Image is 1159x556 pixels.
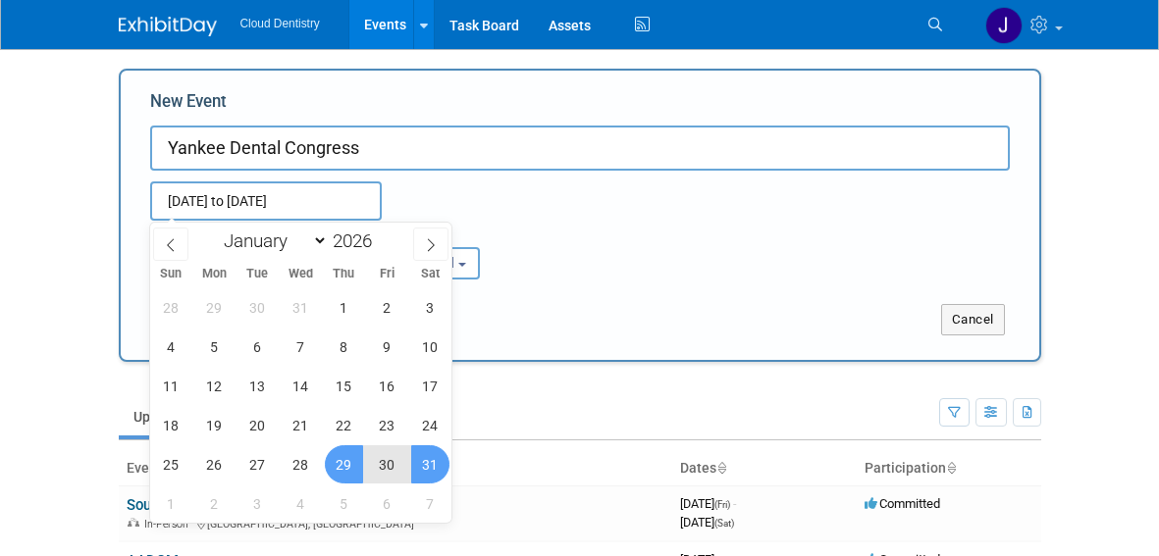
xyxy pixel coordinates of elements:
span: (Fri) [714,499,730,510]
span: January 11, 2026 [152,367,190,405]
span: December 29, 2025 [195,288,234,327]
span: February 4, 2026 [282,484,320,523]
span: January 9, 2026 [368,328,406,366]
button: Cancel [941,304,1005,335]
span: February 5, 2026 [325,484,363,523]
span: Thu [322,268,365,280]
span: February 1, 2026 [152,484,190,523]
span: - [733,496,736,511]
span: January 28, 2026 [282,445,320,483]
div: Participation: [346,221,513,246]
span: January 30, 2026 [368,445,406,483]
span: January 20, 2026 [238,406,277,444]
span: January 25, 2026 [152,445,190,483]
img: ExhibitDay [119,17,217,36]
label: New Event [150,90,227,121]
span: January 18, 2026 [152,406,190,444]
span: Sun [150,268,193,280]
span: January 15, 2026 [325,367,363,405]
span: In-Person [144,518,194,531]
span: January 2, 2026 [368,288,406,327]
span: January 27, 2026 [238,445,277,483]
span: Fri [365,268,408,280]
span: January 29, 2026 [325,445,363,483]
span: Mon [192,268,236,280]
span: [DATE] [680,496,736,511]
span: Tue [236,268,279,280]
a: Upcoming22 [119,398,234,435]
span: January 19, 2026 [195,406,234,444]
th: Dates [672,452,857,485]
input: Year [328,229,387,252]
select: Month [215,228,328,253]
span: Sat [408,268,451,280]
a: Sort by Start Date [716,460,726,476]
span: January 7, 2026 [282,328,320,366]
th: Participation [857,452,1041,485]
span: January 22, 2026 [325,406,363,444]
img: Jessica Estrada [985,7,1023,44]
input: Name of Trade Show / Conference [150,126,1010,171]
span: December 28, 2025 [152,288,190,327]
span: (Sat) [714,518,734,529]
span: January 14, 2026 [282,367,320,405]
span: January 3, 2026 [411,288,449,327]
span: January 24, 2026 [411,406,449,444]
span: January 6, 2026 [238,328,277,366]
span: January 5, 2026 [195,328,234,366]
img: In-Person Event [128,518,139,528]
a: Sort by Participation Type [946,460,956,476]
span: Committed [865,496,940,511]
span: January 8, 2026 [325,328,363,366]
span: Wed [279,268,322,280]
span: [DATE] [680,515,734,530]
th: Event [119,452,672,485]
div: Attendance / Format: [150,221,317,246]
span: December 31, 2025 [282,288,320,327]
span: January 13, 2026 [238,367,277,405]
span: February 2, 2026 [195,484,234,523]
span: Cloud Dentistry [240,17,320,30]
span: January 10, 2026 [411,328,449,366]
span: February 3, 2026 [238,484,277,523]
span: January 16, 2026 [368,367,406,405]
span: January 12, 2026 [195,367,234,405]
span: January 4, 2026 [152,328,190,366]
span: January 1, 2026 [325,288,363,327]
input: Start Date - End Date [150,181,382,221]
span: January 23, 2026 [368,406,406,444]
span: January 31, 2026 [411,445,449,483]
span: January 21, 2026 [282,406,320,444]
span: February 7, 2026 [411,484,449,523]
span: December 30, 2025 [238,288,277,327]
span: February 6, 2026 [368,484,406,523]
span: January 26, 2026 [195,445,234,483]
span: January 17, 2026 [411,367,449,405]
a: Southwest Dental Conference [127,496,320,514]
div: [GEOGRAPHIC_DATA], [GEOGRAPHIC_DATA] [127,515,664,531]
